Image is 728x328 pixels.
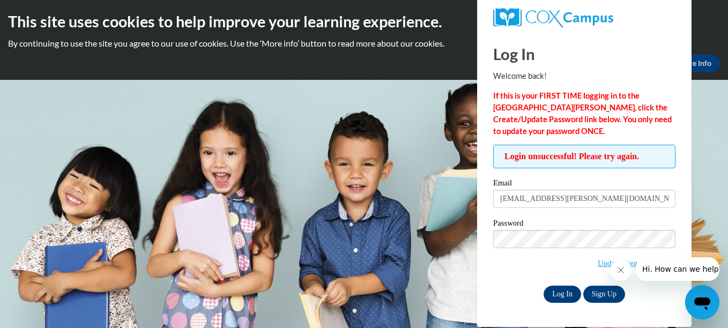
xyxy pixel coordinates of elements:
img: COX Campus [493,8,613,27]
iframe: Close message [610,259,632,281]
span: Login unsuccessful! Please try again. [493,145,675,168]
p: By continuing to use the site you agree to our use of cookies. Use the ‘More info’ button to read... [8,38,720,49]
label: Email [493,179,675,190]
h1: Log In [493,43,675,65]
a: Update/Forgot Password [598,259,675,267]
iframe: Button to launch messaging window [685,285,719,319]
span: Hi. How can we help? [6,8,87,16]
input: Log In [544,286,581,303]
label: Password [493,219,675,230]
p: Welcome back! [493,70,675,82]
a: Sign Up [583,286,625,303]
a: COX Campus [493,8,675,27]
h2: This site uses cookies to help improve your learning experience. [8,11,720,32]
iframe: Message from company [636,257,719,281]
strong: If this is your FIRST TIME logging in to the [GEOGRAPHIC_DATA][PERSON_NAME], click the Create/Upd... [493,91,672,136]
a: More Info [670,55,720,72]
